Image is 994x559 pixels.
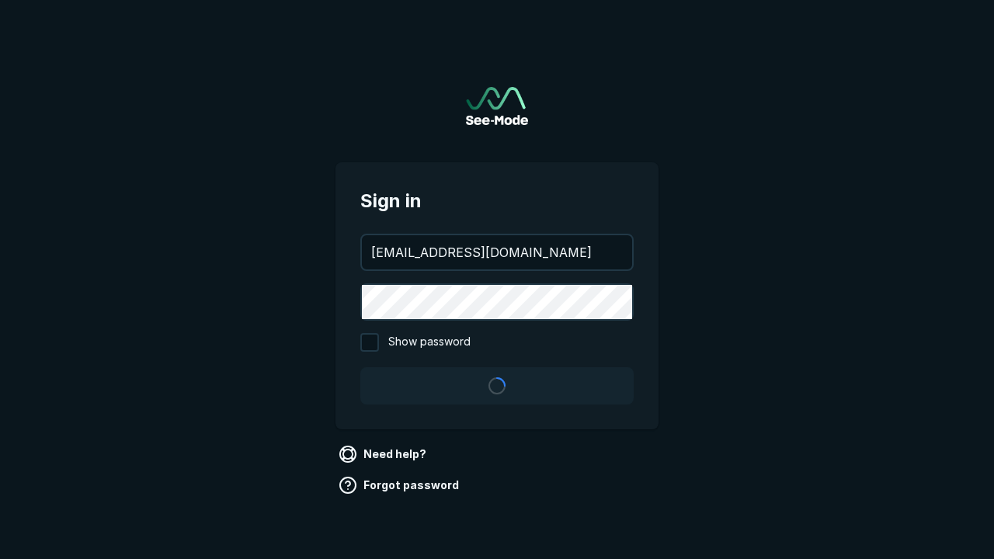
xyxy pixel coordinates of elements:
img: See-Mode Logo [466,87,528,125]
a: Forgot password [335,473,465,498]
input: your@email.com [362,235,632,269]
span: Sign in [360,187,634,215]
span: Show password [388,333,471,352]
a: Need help? [335,442,433,467]
a: Go to sign in [466,87,528,125]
